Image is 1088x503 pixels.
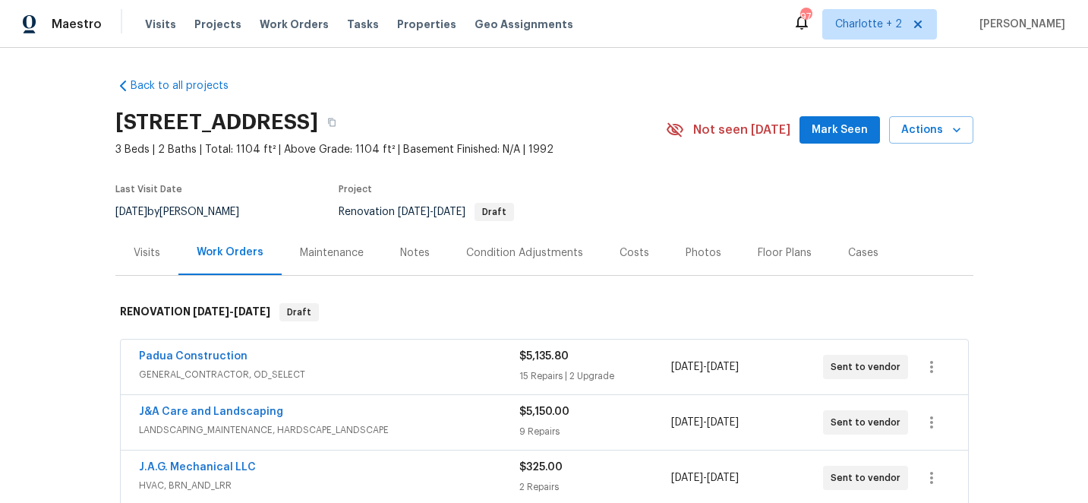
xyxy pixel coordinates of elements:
span: - [398,207,465,217]
span: [DATE] [671,417,703,428]
span: [DATE] [707,473,739,483]
div: Notes [400,245,430,261]
button: Mark Seen [799,116,880,144]
div: RENOVATION [DATE]-[DATE]Draft [115,288,973,337]
div: Visits [134,245,160,261]
span: Maestro [52,17,102,32]
span: Renovation [339,207,514,217]
div: 97 [800,9,811,24]
span: Sent to vendor [831,415,907,430]
span: [DATE] [671,362,703,372]
span: $5,150.00 [519,407,569,417]
div: Floor Plans [758,245,812,261]
span: Work Orders [260,17,329,32]
span: - [671,470,739,486]
span: 3 Beds | 2 Baths | Total: 1104 ft² | Above Grade: 1104 ft² | Basement Finished: N/A | 1992 [115,142,666,157]
span: [DATE] [398,207,430,217]
div: Work Orders [197,245,263,260]
span: [PERSON_NAME] [973,17,1065,32]
div: Cases [848,245,878,261]
span: Mark Seen [812,121,868,140]
a: J.A.G. Mechanical LLC [139,462,256,473]
span: $325.00 [519,462,563,473]
a: Back to all projects [115,78,261,93]
a: J&A Care and Landscaping [139,407,283,417]
span: Geo Assignments [475,17,573,32]
div: by [PERSON_NAME] [115,203,257,221]
span: Not seen [DATE] [693,122,790,138]
div: Photos [686,245,721,261]
span: - [671,415,739,430]
span: Tasks [347,19,379,30]
div: Condition Adjustments [466,245,583,261]
span: Last Visit Date [115,185,182,194]
span: Actions [901,121,961,140]
span: Charlotte + 2 [835,17,902,32]
span: HVAC, BRN_AND_LRR [139,478,519,493]
span: Draft [476,207,512,217]
span: [DATE] [115,207,147,217]
span: Properties [397,17,456,32]
div: Maintenance [300,245,364,261]
span: [DATE] [707,417,739,428]
span: [DATE] [193,306,229,317]
span: Sent to vendor [831,470,907,486]
span: - [193,306,270,317]
span: GENERAL_CONTRACTOR, OD_SELECT [139,367,519,382]
span: LANDSCAPING_MAINTENANCE, HARDSCAPE_LANDSCAPE [139,422,519,438]
span: [DATE] [671,473,703,483]
span: Project [339,185,372,194]
h6: RENOVATION [120,303,270,321]
span: Visits [145,17,176,32]
span: [DATE] [434,207,465,217]
a: Padua Construction [139,351,248,362]
span: [DATE] [234,306,270,317]
span: Draft [281,305,317,320]
span: - [671,359,739,375]
button: Actions [889,116,973,144]
span: Projects [194,17,241,32]
div: Costs [620,245,649,261]
div: 15 Repairs | 2 Upgrade [519,369,671,384]
span: Sent to vendor [831,359,907,375]
h2: [STREET_ADDRESS] [115,115,318,130]
div: 2 Repairs [519,479,671,495]
span: $5,135.80 [519,351,569,362]
button: Copy Address [318,109,345,136]
span: [DATE] [707,362,739,372]
div: 9 Repairs [519,424,671,439]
